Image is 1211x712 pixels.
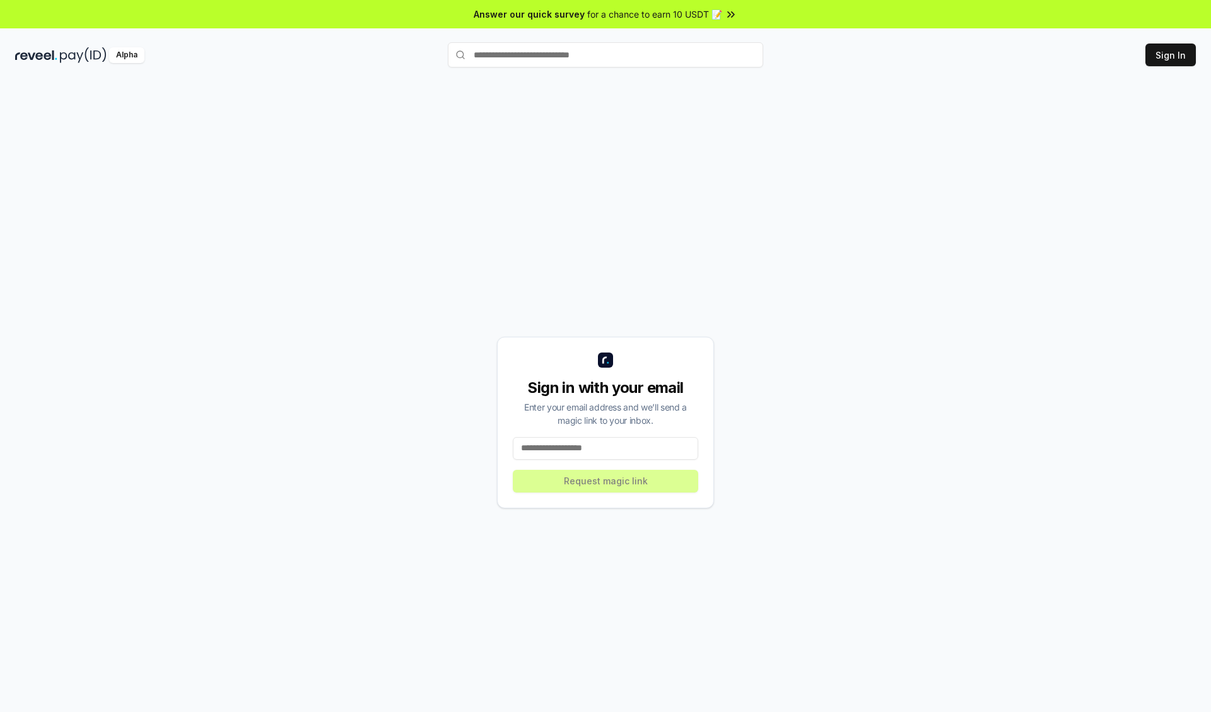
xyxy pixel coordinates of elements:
div: Sign in with your email [513,378,698,398]
img: reveel_dark [15,47,57,63]
div: Enter your email address and we’ll send a magic link to your inbox. [513,400,698,427]
span: for a chance to earn 10 USDT 📝 [587,8,722,21]
img: logo_small [598,353,613,368]
button: Sign In [1145,44,1196,66]
span: Answer our quick survey [474,8,585,21]
div: Alpha [109,47,144,63]
img: pay_id [60,47,107,63]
